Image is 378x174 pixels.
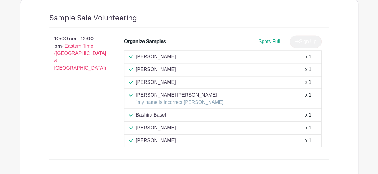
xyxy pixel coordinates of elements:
[136,99,225,106] p: "my name is incorrect [PERSON_NAME]"
[136,91,225,99] p: [PERSON_NAME] [PERSON_NAME]
[136,79,176,86] p: [PERSON_NAME]
[305,124,311,131] div: x 1
[305,111,311,119] div: x 1
[305,91,311,106] div: x 1
[136,53,176,60] p: [PERSON_NAME]
[136,124,176,131] p: [PERSON_NAME]
[49,14,137,22] h4: Sample Sale Volunteering
[136,111,166,119] p: Bashira Baset
[136,66,176,73] p: [PERSON_NAME]
[136,137,176,144] p: [PERSON_NAME]
[40,33,115,74] p: 10:00 am - 12:00 pm
[305,79,311,86] div: x 1
[124,38,166,45] div: Organize Samples
[305,53,311,60] div: x 1
[54,43,106,70] span: - Eastern Time ([GEOGRAPHIC_DATA] & [GEOGRAPHIC_DATA])
[305,137,311,144] div: x 1
[305,66,311,73] div: x 1
[258,39,280,44] span: Spots Full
